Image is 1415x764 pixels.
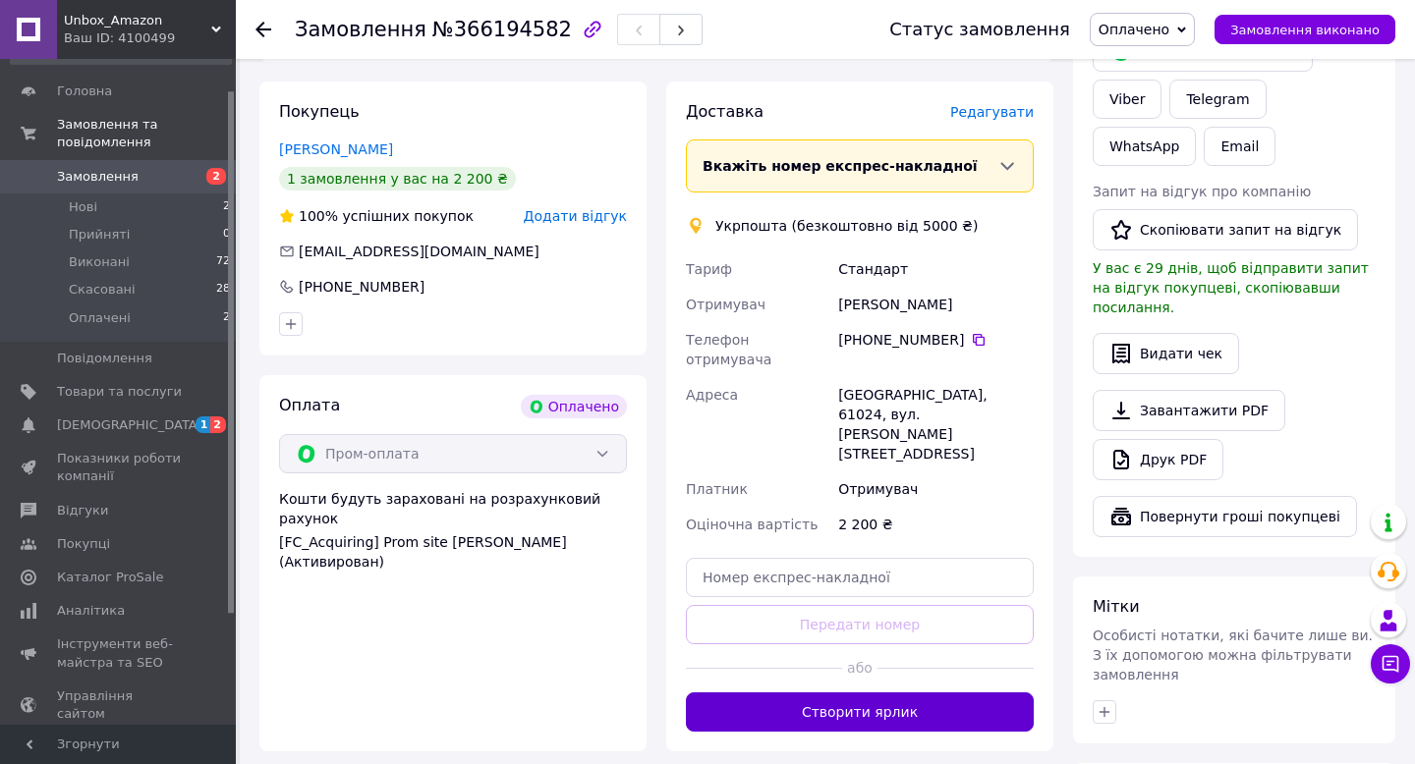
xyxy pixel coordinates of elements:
[1093,127,1196,166] a: WhatsApp
[1093,80,1161,119] a: Viber
[57,635,182,671] span: Інструменти веб-майстра та SEO
[64,12,211,29] span: Unbox_Amazon
[57,450,182,485] span: Показники роботи компанії
[1093,184,1311,199] span: Запит на відгук про компанію
[299,208,338,224] span: 100%
[1093,439,1223,480] a: Друк PDF
[1215,15,1395,44] button: Замовлення виконано
[57,687,182,723] span: Управління сайтом
[216,253,230,271] span: 72
[1230,23,1380,37] span: Замовлення виконано
[69,309,131,327] span: Оплачені
[69,253,130,271] span: Виконані
[279,396,340,414] span: Оплата
[524,208,627,224] span: Додати відгук
[686,481,748,497] span: Платник
[57,168,139,186] span: Замовлення
[210,416,226,433] span: 2
[686,297,765,312] span: Отримувач
[1093,209,1358,250] button: Скопіювати запит на відгук
[838,330,1034,350] div: [PHONE_NUMBER]
[703,158,978,174] span: Вкажіть номер експрес-накладної
[57,535,110,553] span: Покупці
[710,216,983,236] div: Укрпошта (безкоштовно від 5000 ₴)
[1093,260,1369,315] span: У вас є 29 днів, щоб відправити запит на відгук покупцеві, скопіювавши посилання.
[834,471,1038,507] div: Отримувач
[57,116,236,151] span: Замовлення та повідомлення
[57,383,182,401] span: Товари та послуги
[1169,80,1266,119] a: Telegram
[1093,597,1140,616] span: Мітки
[279,489,627,572] div: Кошти будуть зараховані на розрахунковий рахунок
[279,102,360,121] span: Покупець
[686,102,764,121] span: Доставка
[279,532,627,572] div: [FC_Acquiring] Prom site [PERSON_NAME] (Активирован)
[295,18,426,41] span: Замовлення
[57,602,125,620] span: Аналітика
[196,416,211,433] span: 1
[889,20,1070,39] div: Статус замовлення
[1371,644,1410,683] button: Чат з покупцем
[279,206,474,226] div: успішних покупок
[57,416,202,434] span: [DEMOGRAPHIC_DATA]
[69,281,136,299] span: Скасовані
[57,569,163,586] span: Каталог ProSale
[834,377,1038,471] div: [GEOGRAPHIC_DATA], 61024, вул. [PERSON_NAME][STREET_ADDRESS]
[69,198,97,216] span: Нові
[69,226,130,244] span: Прийняті
[57,82,112,100] span: Головна
[206,168,226,185] span: 2
[1093,496,1357,537] button: Повернути гроші покупцеві
[299,244,539,259] span: [EMAIL_ADDRESS][DOMAIN_NAME]
[279,167,516,191] div: 1 замовлення у вас на 2 200 ₴
[686,332,771,367] span: Телефон отримувача
[834,287,1038,322] div: [PERSON_NAME]
[1204,127,1275,166] button: Email
[1099,22,1169,37] span: Оплачено
[686,692,1034,732] button: Створити ярлик
[255,20,271,39] div: Повернутися назад
[432,18,572,41] span: №366194582
[223,198,230,216] span: 2
[223,309,230,327] span: 2
[1093,390,1285,431] a: Завантажити PDF
[216,281,230,299] span: 28
[521,395,627,418] div: Оплачено
[223,226,230,244] span: 0
[842,658,877,678] span: або
[57,502,108,519] span: Відгуки
[686,517,818,532] span: Оціночна вартість
[950,104,1034,120] span: Редагувати
[686,261,732,277] span: Тариф
[686,558,1034,597] input: Номер експрес-накладної
[279,141,393,157] a: [PERSON_NAME]
[57,350,152,367] span: Повідомлення
[297,277,426,297] div: [PHONE_NUMBER]
[1093,333,1239,374] button: Видати чек
[1093,628,1373,682] span: Особисті нотатки, які бачите лише ви. З їх допомогою можна фільтрувати замовлення
[834,251,1038,287] div: Стандарт
[64,29,236,47] div: Ваш ID: 4100499
[834,507,1038,542] div: 2 200 ₴
[686,387,738,403] span: Адреса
